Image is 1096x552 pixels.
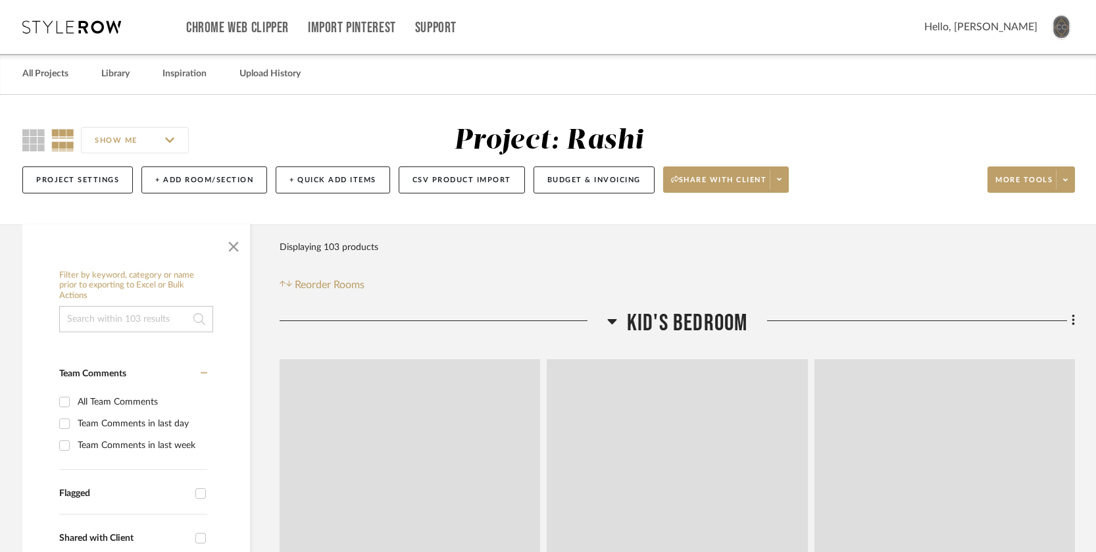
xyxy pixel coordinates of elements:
a: Import Pinterest [308,22,396,34]
input: Search within 103 results [59,306,213,332]
span: Share with client [671,175,767,195]
div: Displaying 103 products [280,234,378,261]
button: Project Settings [22,166,133,193]
a: Inspiration [162,65,207,83]
span: Reorder Rooms [295,277,364,293]
button: + Quick Add Items [276,166,390,193]
a: All Projects [22,65,68,83]
button: Close [220,231,247,257]
button: Share with client [663,166,789,193]
img: avatar [1047,13,1075,41]
a: Upload History [239,65,301,83]
span: More tools [995,175,1053,195]
a: Library [101,65,130,83]
a: Support [415,22,457,34]
div: Shared with Client [59,533,189,544]
div: All Team Comments [78,391,204,413]
span: Kid's Bedroom [627,309,748,338]
button: CSV Product Import [399,166,525,193]
h6: Filter by keyword, category or name prior to exporting to Excel or Bulk Actions [59,270,213,301]
button: Budget & Invoicing [534,166,655,193]
div: Project: Rashi [454,127,644,155]
div: Team Comments in last day [78,413,204,434]
a: Chrome Web Clipper [186,22,289,34]
span: Hello, [PERSON_NAME] [924,19,1037,35]
span: Team Comments [59,369,126,378]
button: More tools [987,166,1075,193]
button: Reorder Rooms [280,277,364,293]
div: Flagged [59,488,189,499]
div: Team Comments in last week [78,435,204,456]
button: + Add Room/Section [141,166,267,193]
